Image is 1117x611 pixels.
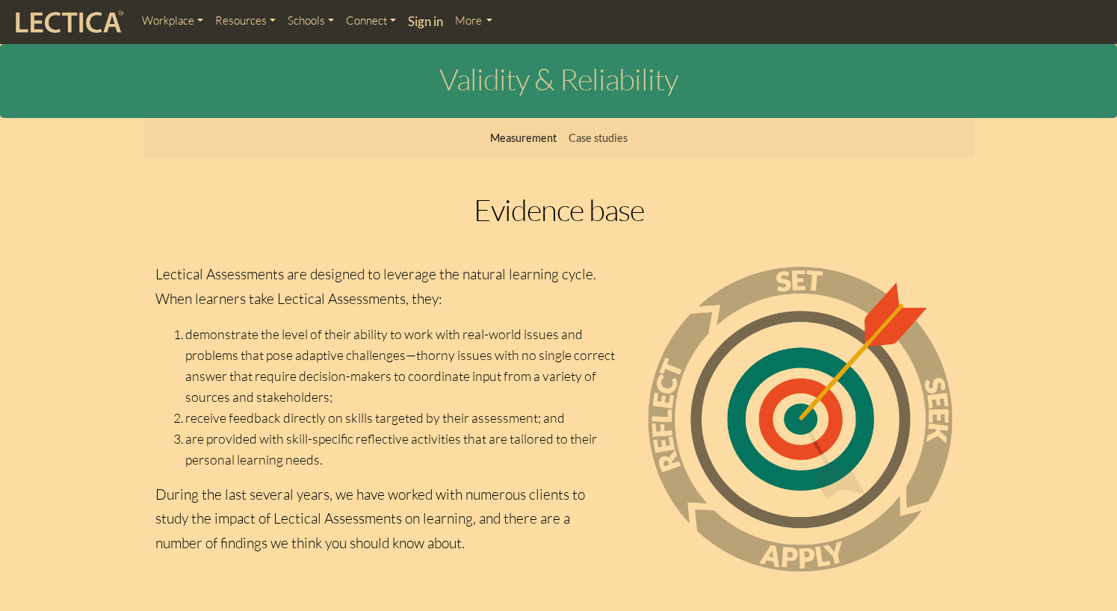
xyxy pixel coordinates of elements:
a: Connect [340,6,402,36]
strong: Sign in [408,13,443,29]
a: Case studies [563,124,634,152]
p: During the last several years, we have worked with numerous clients to study the impact of Lectic... [155,483,616,556]
a: Measurement [484,124,563,152]
a: Workplace [136,6,209,36]
a: Schools [282,6,340,36]
a: Resources [209,6,282,36]
a: More [449,6,499,36]
li: receive feedback directly on skills targeted by their assessment; and [185,407,616,428]
img: lecticalive [12,8,124,37]
li: demonstrate the level of their ability to work with real-world issues and problems that pose adap... [185,323,616,408]
img: natural learning cycle [639,262,962,576]
p: Lectical Assessments are designed to leverage the natural learning cycle. When learners take Lect... [155,262,616,311]
a: Sign in [402,6,449,38]
li: are provided with skill-specific reflective activities that are tailored to their personal learni... [185,428,616,470]
h1: Validity & Reliability [144,63,974,96]
h1: Evidence base [294,193,824,226]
